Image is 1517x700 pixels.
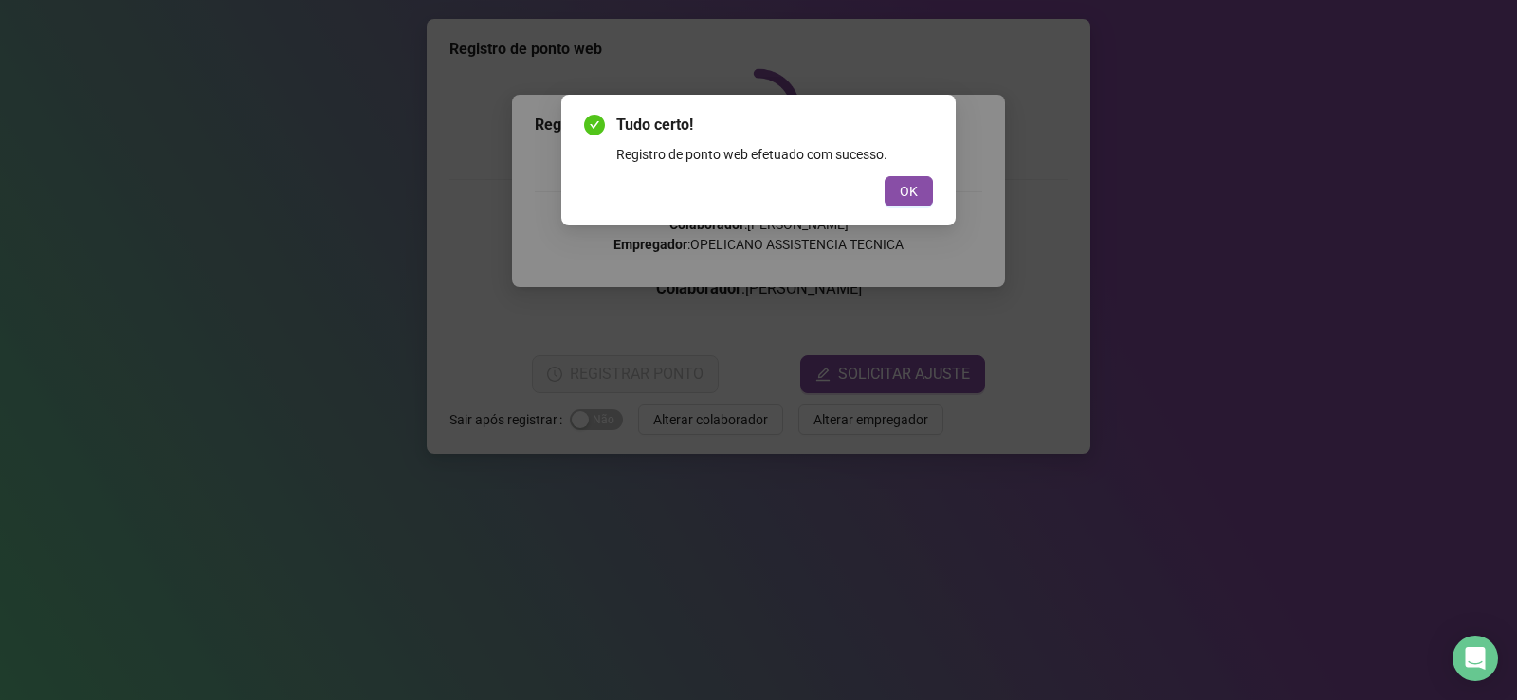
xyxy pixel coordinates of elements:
[900,181,918,202] span: OK
[1453,636,1498,681] div: Open Intercom Messenger
[885,176,933,206] button: OK
[584,115,605,135] span: check-circle
[616,144,933,165] div: Registro de ponto web efetuado com sucesso.
[616,114,933,136] span: Tudo certo!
